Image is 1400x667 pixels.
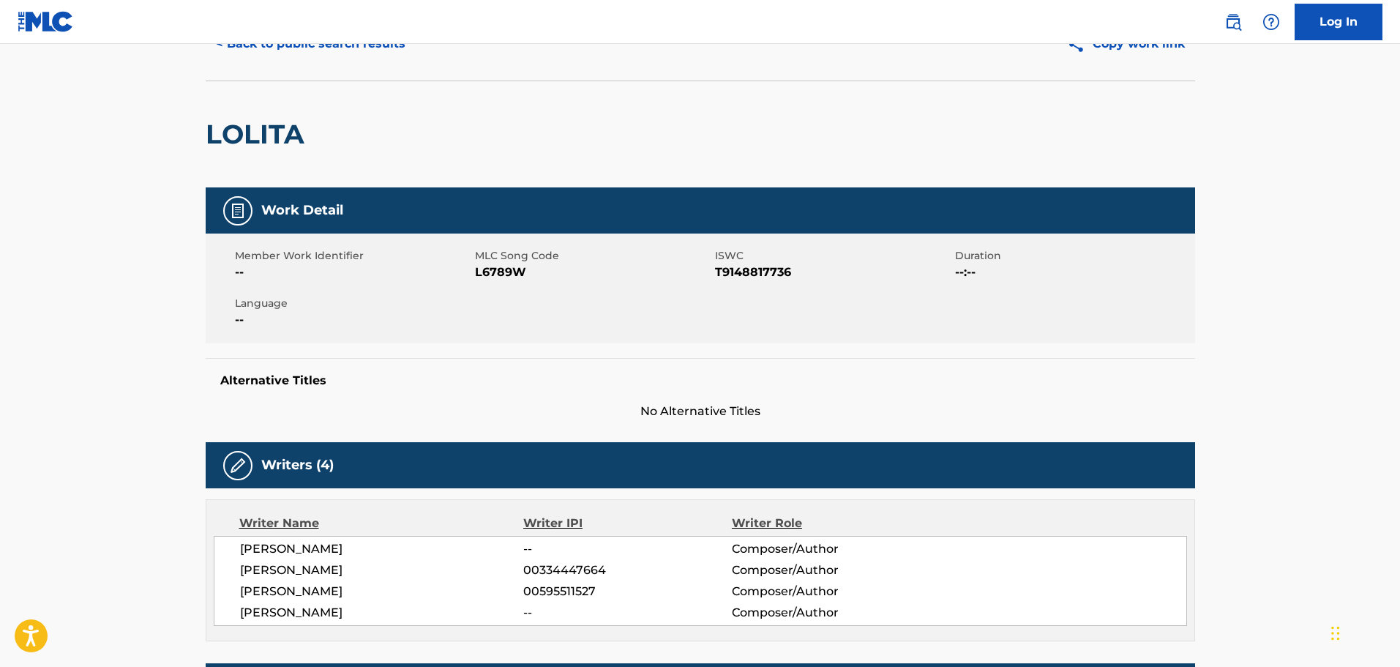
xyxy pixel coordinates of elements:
span: No Alternative Titles [206,403,1195,420]
span: Composer/Author [732,583,921,600]
img: search [1224,13,1242,31]
h5: Work Detail [261,202,343,219]
span: L6789W [475,264,711,281]
div: Writer Name [239,515,524,532]
a: Log In [1295,4,1382,40]
span: --:-- [955,264,1191,281]
a: Public Search [1219,7,1248,37]
span: -- [523,540,731,558]
span: Composer/Author [732,540,921,558]
span: [PERSON_NAME] [240,540,524,558]
iframe: Chat Widget [1327,597,1400,667]
span: -- [235,264,471,281]
button: Copy work link [1057,26,1195,62]
span: [PERSON_NAME] [240,604,524,622]
span: [PERSON_NAME] [240,562,524,579]
span: [PERSON_NAME] [240,583,524,600]
img: help [1262,13,1280,31]
button: < Back to public search results [206,26,416,62]
span: -- [523,604,731,622]
span: Member Work Identifier [235,248,471,264]
img: Work Detail [229,202,247,220]
span: MLC Song Code [475,248,711,264]
div: Writer IPI [523,515,732,532]
h5: Alternative Titles [220,373,1180,388]
span: T9148817736 [715,264,951,281]
img: Writers [229,457,247,474]
img: Copy work link [1067,35,1093,53]
div: Drag [1331,611,1340,655]
span: Composer/Author [732,604,921,622]
h2: LOLITA [206,118,312,151]
span: Duration [955,248,1191,264]
span: Language [235,296,471,311]
span: 00334447664 [523,562,731,579]
div: Writer Role [732,515,921,532]
span: Composer/Author [732,562,921,579]
span: ISWC [715,248,951,264]
span: 00595511527 [523,583,731,600]
span: -- [235,311,471,329]
img: MLC Logo [18,11,74,32]
div: Help [1257,7,1286,37]
h5: Writers (4) [261,457,334,474]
